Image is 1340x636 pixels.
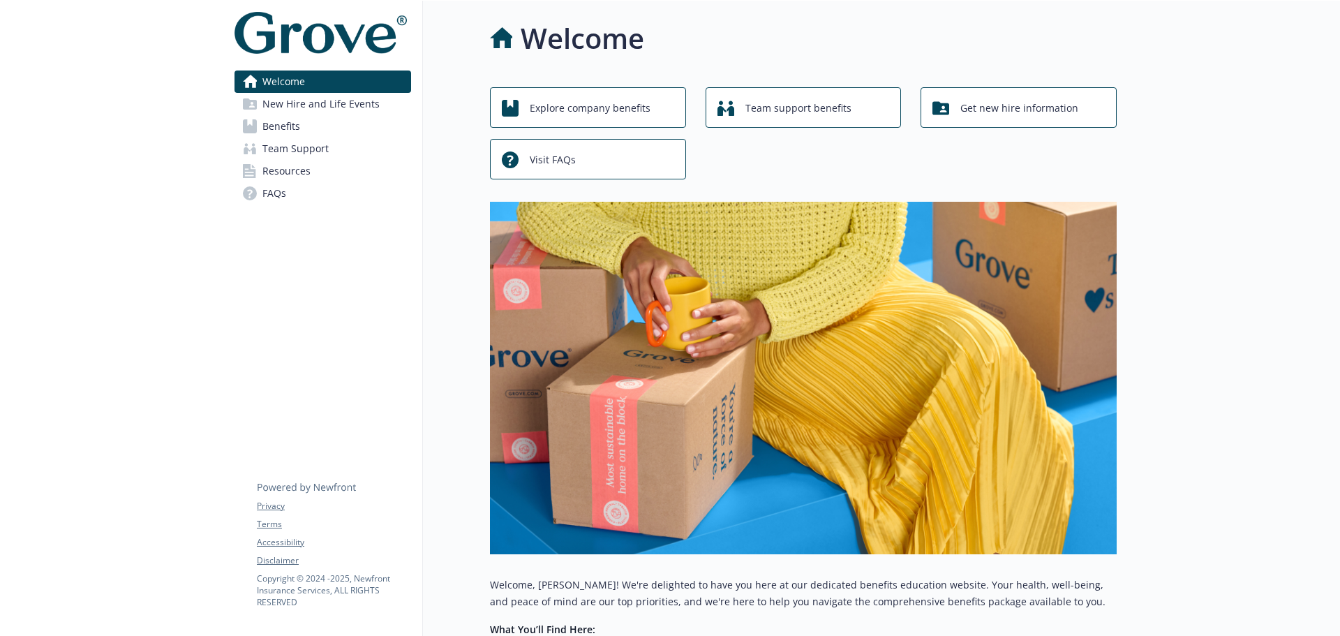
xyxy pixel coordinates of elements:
span: Visit FAQs [530,147,576,173]
span: Resources [262,160,311,182]
button: Visit FAQs [490,139,686,179]
span: New Hire and Life Events [262,93,380,115]
a: Disclaimer [257,554,410,567]
img: overview page banner [490,202,1117,554]
span: Get new hire information [960,95,1078,121]
a: FAQs [234,182,411,205]
button: Explore company benefits [490,87,686,128]
span: Benefits [262,115,300,138]
a: Benefits [234,115,411,138]
a: New Hire and Life Events [234,93,411,115]
a: Team Support [234,138,411,160]
span: Team Support [262,138,329,160]
span: Team support benefits [745,95,851,121]
span: Explore company benefits [530,95,650,121]
span: Welcome [262,71,305,93]
a: Terms [257,518,410,531]
a: Accessibility [257,536,410,549]
button: Get new hire information [921,87,1117,128]
a: Resources [234,160,411,182]
p: Copyright © 2024 - 2025 , Newfront Insurance Services, ALL RIGHTS RESERVED [257,572,410,608]
h1: Welcome [521,17,644,59]
p: Welcome, [PERSON_NAME]! We're delighted to have you here at our dedicated benefits education webs... [490,577,1117,610]
strong: What You’ll Find Here: [490,623,595,636]
button: Team support benefits [706,87,902,128]
a: Welcome [234,71,411,93]
a: Privacy [257,500,410,512]
span: FAQs [262,182,286,205]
